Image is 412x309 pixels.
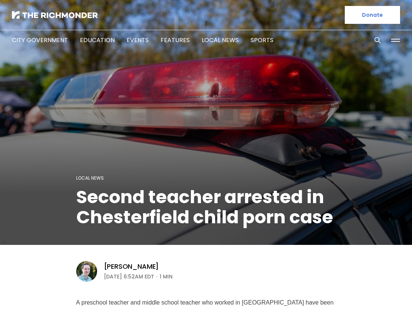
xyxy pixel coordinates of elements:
[159,272,173,281] span: 1 min
[12,36,68,44] a: City Government
[12,11,98,19] img: The Richmonder
[127,36,149,44] a: Events
[251,36,273,44] a: Sports
[372,35,383,46] button: Search this site
[80,36,115,44] a: Education
[202,36,239,44] a: Local News
[345,6,400,24] a: Donate
[104,262,159,271] a: [PERSON_NAME]
[161,36,190,44] a: Features
[76,261,97,282] img: Michael Phillips
[104,272,154,281] time: [DATE] 6:52AM EDT
[76,175,104,181] a: Local News
[76,187,336,227] h1: Second teacher arrested in Chesterfield child porn case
